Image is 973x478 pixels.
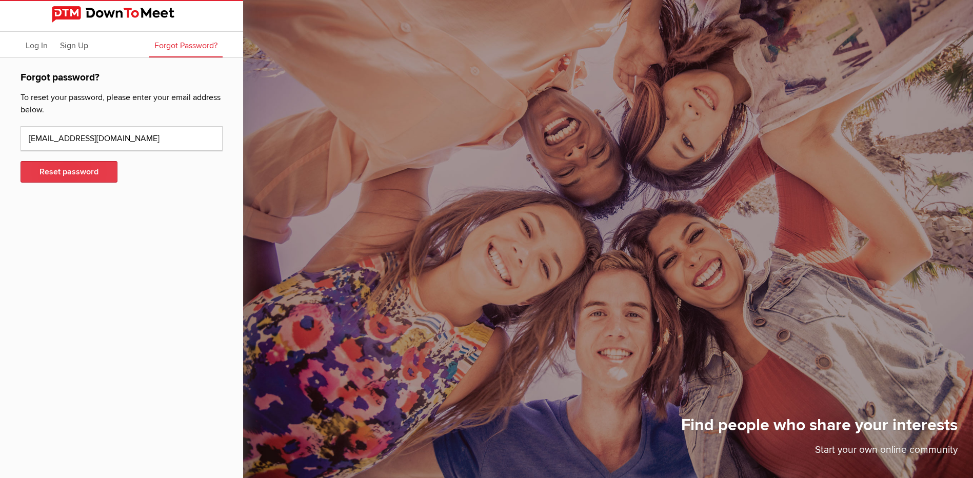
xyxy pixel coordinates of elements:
[26,41,48,51] span: Log In
[60,41,88,51] span: Sign Up
[21,91,223,121] p: To reset your password, please enter your email address below.
[681,415,958,443] h1: Find people who share your interests
[149,32,223,57] a: Forgot Password?
[681,443,958,463] p: Start your own online community
[21,161,117,183] button: Reset password
[55,32,93,57] a: Sign Up
[21,32,53,57] a: Log In
[21,126,223,151] input: Email@address.com
[154,41,217,51] span: Forgot Password?
[21,70,223,91] h1: Forgot password?
[52,6,191,23] img: DownToMeet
